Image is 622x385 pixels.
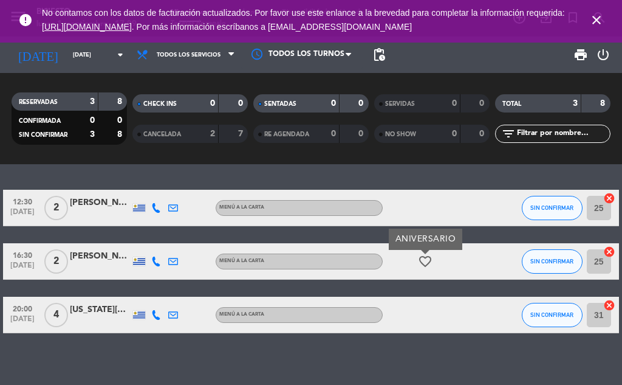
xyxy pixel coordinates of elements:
[117,97,125,106] strong: 8
[44,196,68,220] span: 2
[9,43,67,67] i: [DATE]
[522,249,583,274] button: SIN CONFIRMAR
[573,47,588,62] span: print
[219,205,264,210] span: MENÚ A LA CARTA
[502,101,521,107] span: TOTAL
[501,127,516,141] i: filter_list
[210,130,215,138] strong: 2
[219,312,264,317] span: MENÚ A LA CARTA
[90,97,95,106] strong: 3
[530,204,573,211] span: SIN CONFIRMAR
[600,99,607,108] strong: 8
[19,132,67,138] span: SIN CONFIRMAR
[19,118,61,124] span: CONFIRMADA
[113,47,128,62] i: arrow_drop_down
[331,130,336,138] strong: 0
[264,101,296,107] span: SENTADAS
[44,249,68,274] span: 2
[418,254,432,269] i: favorite_border
[372,47,386,62] span: pending_actions
[603,192,615,204] i: cancel
[42,8,565,32] span: No contamos con los datos de facturación actualizados. Por favor use este enlance a la brevedad p...
[7,208,38,222] span: [DATE]
[479,130,487,138] strong: 0
[90,116,95,125] strong: 0
[70,196,131,210] div: [PERSON_NAME]
[385,101,415,107] span: SERVIDAS
[596,47,610,62] i: power_settings_new
[7,194,38,208] span: 12:30
[530,311,573,318] span: SIN CONFIRMAR
[385,131,416,137] span: NO SHOW
[358,99,366,108] strong: 0
[238,130,245,138] strong: 7
[264,131,309,137] span: RE AGENDADA
[479,99,487,108] strong: 0
[7,262,38,276] span: [DATE]
[7,315,38,329] span: [DATE]
[589,13,604,27] i: close
[117,116,125,125] strong: 0
[389,229,462,250] div: ANIVERSARIO
[7,301,38,315] span: 20:00
[358,130,366,138] strong: 0
[603,299,615,311] i: cancel
[19,99,58,105] span: RESERVADAS
[132,22,412,32] a: . Por más información escríbanos a [EMAIL_ADDRESS][DOMAIN_NAME]
[593,36,613,73] div: LOG OUT
[516,127,610,140] input: Filtrar por nombre...
[331,99,336,108] strong: 0
[573,99,578,108] strong: 3
[70,303,131,317] div: [US_STATE][PERSON_NAME]
[143,101,177,107] span: CHECK INS
[143,131,181,137] span: CANCELADA
[44,303,68,327] span: 4
[210,99,215,108] strong: 0
[42,22,132,32] a: [URL][DOMAIN_NAME]
[530,258,573,265] span: SIN CONFIRMAR
[452,99,457,108] strong: 0
[157,52,220,58] span: Todos los servicios
[18,13,33,27] i: error
[603,246,615,258] i: cancel
[238,99,245,108] strong: 0
[522,196,583,220] button: SIN CONFIRMAR
[117,130,125,139] strong: 8
[70,249,131,263] div: [PERSON_NAME]
[90,130,95,139] strong: 3
[7,248,38,262] span: 16:30
[452,130,457,138] strong: 0
[219,258,264,263] span: MENÚ A LA CARTA
[522,303,583,327] button: SIN CONFIRMAR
